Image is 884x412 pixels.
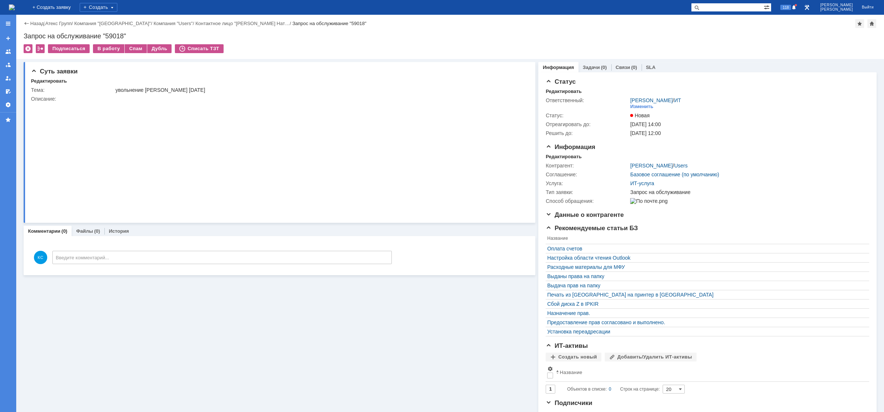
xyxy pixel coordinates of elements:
[153,21,193,26] a: Компания "Users"
[674,97,681,103] a: ИТ
[546,189,629,195] div: Тип заявки:
[546,97,629,103] div: Ответственный:
[609,385,611,394] div: 0
[646,65,656,70] a: SLA
[543,65,574,70] a: Информация
[546,143,595,150] span: Информация
[9,4,15,10] img: logo
[567,387,607,392] span: Объектов в списке:
[560,370,582,375] div: Название
[62,228,68,234] div: (0)
[31,68,77,75] span: Суть заявки
[196,21,290,26] a: Контактное лицо "[PERSON_NAME] Нат…
[115,87,523,93] div: увольнение [PERSON_NAME] [DATE]
[546,163,629,169] div: Контрагент:
[631,65,637,70] div: (0)
[567,385,660,394] i: Строк на странице:
[867,19,876,28] div: Сделать домашней страницей
[2,46,14,58] a: Заявки на командах
[30,21,44,26] a: Назад
[547,301,864,307] a: Сбой диска Z в IPKIR
[28,228,61,234] a: Комментарии
[45,21,72,26] a: Атекс Групп
[153,21,196,26] div: /
[547,319,864,325] a: Предоставление прав согласовано и выполнено.
[630,163,688,169] div: /
[36,44,45,53] div: Работа с массовостью
[547,366,553,372] span: Настройки
[630,112,650,118] span: Новая
[630,163,673,169] a: [PERSON_NAME]
[546,112,629,118] div: Статус:
[820,3,853,7] span: [PERSON_NAME]
[601,65,607,70] div: (0)
[45,21,75,26] div: /
[547,273,864,279] a: Выданы права на папку
[31,78,67,84] div: Редактировать
[583,65,600,70] a: Задачи
[24,32,877,40] div: Запрос на обслуживание "59018"
[630,97,673,103] a: [PERSON_NAME]
[2,86,14,97] a: Мои согласования
[546,399,592,406] span: Подписчики
[546,172,629,177] div: Соглашение:
[24,44,32,53] div: Удалить
[630,130,661,136] span: [DATE] 12:00
[2,72,14,84] a: Мои заявки
[2,59,14,71] a: Заявки в моей ответственности
[34,251,47,264] span: КС
[546,121,629,127] div: Отреагировать до:
[546,180,629,186] div: Услуга:
[547,255,864,261] a: Настройка области чтения Outlook
[630,97,681,103] div: /
[855,19,864,28] div: Добавить в избранное
[630,189,864,195] div: Запрос на обслуживание
[546,154,581,160] div: Редактировать
[9,4,15,10] a: Перейти на домашнюю страницу
[546,78,576,85] span: Статус
[547,283,864,288] a: Выдача прав на папку
[802,3,811,12] a: Перейти в интерфейс администратора
[630,198,667,204] img: По почте.png
[546,234,866,244] th: Название
[546,225,638,232] span: Рекомендуемые статьи БЗ
[547,329,864,335] a: Установка переадресации
[76,228,93,234] a: Файлы
[674,163,688,169] a: Users
[547,310,864,316] a: Назначение прав.
[546,198,629,204] div: Способ обращения:
[764,3,771,10] span: Расширенный поиск
[94,228,100,234] div: (0)
[547,292,864,298] a: Печать из [GEOGRAPHIC_DATA] на принтер в [GEOGRAPHIC_DATA]
[547,246,864,252] a: Оплата счетов
[546,342,588,349] span: ИТ-активы
[820,7,853,12] span: [PERSON_NAME]
[31,96,525,102] div: Описание:
[555,364,866,382] th: Название
[2,32,14,44] a: Создать заявку
[630,104,653,110] div: Изменить
[630,172,719,177] a: Базовое соглашение (по умолчанию)
[2,99,14,111] a: Настройки
[546,130,629,136] div: Решить до:
[74,21,153,26] div: /
[74,21,151,26] a: Компания "[GEOGRAPHIC_DATA]"
[31,87,114,93] div: Тема:
[80,3,117,12] div: Создать
[546,89,581,94] div: Редактировать
[547,264,864,270] a: Расходные материалы для МФУ
[780,5,791,10] span: 118
[546,211,624,218] span: Данные о контрагенте
[630,121,661,127] span: [DATE] 14:00
[196,21,293,26] div: /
